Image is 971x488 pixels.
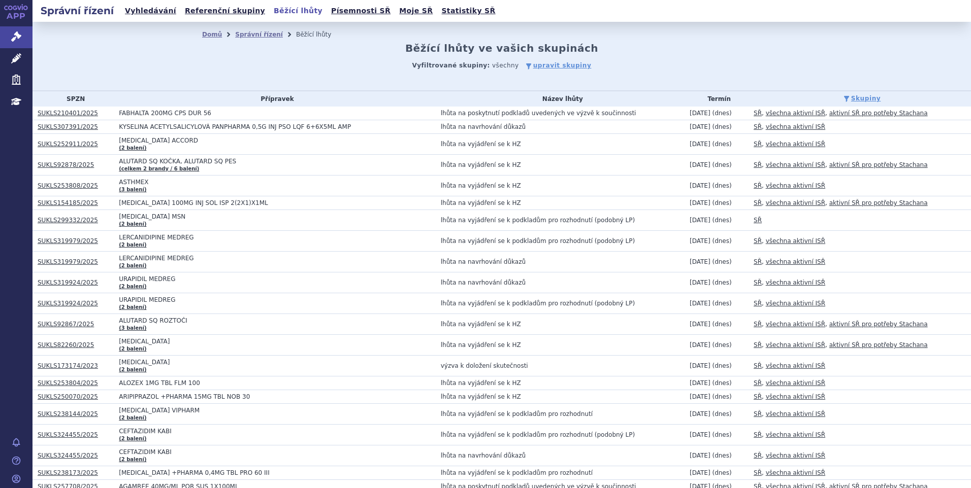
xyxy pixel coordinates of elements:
[690,161,710,168] span: [DATE]
[436,120,685,134] td: lhůta na navrhování důkazů
[119,221,146,227] a: (2 balení)
[766,431,825,438] a: všechna aktivní ISŘ
[122,4,179,18] a: Vyhledávání
[690,110,710,117] span: [DATE]
[38,123,98,130] a: SUKLS307391/2025
[690,182,710,189] span: [DATE]
[766,379,825,387] a: všechna aktivní ISŘ
[119,469,373,476] span: [MEDICAL_DATA] +PHARMA 0,4MG TBL PRO 60 III
[829,341,928,348] a: aktivní SŘ pro potřeby Stachana
[762,393,764,400] span: ,
[712,379,731,387] span: (dnes)
[690,431,710,438] span: [DATE]
[754,379,762,387] a: SŘ
[690,300,710,307] span: [DATE]
[712,141,731,148] span: (dnes)
[436,404,685,425] td: lhůta na vyjádření se k podkladům pro rozhodnutí
[762,123,764,130] span: ,
[436,196,685,210] td: lhůta na vyjádření se k HZ
[119,263,146,268] a: (2 balení)
[119,428,373,435] span: CEFTAZIDIM KABI
[766,410,825,417] a: všechna aktivní ISŘ
[119,304,146,310] a: (2 balení)
[754,469,762,476] a: SŘ
[296,27,344,42] li: Běžící lhůty
[436,252,685,272] td: lhůta na navrhování důkazů
[766,469,825,476] a: všechna aktivní ISŘ
[38,410,98,417] a: SUKLS238144/2025
[754,279,762,286] a: SŘ
[690,258,710,265] span: [DATE]
[690,362,710,369] span: [DATE]
[712,321,731,328] span: (dnes)
[119,346,146,352] a: (2 balení)
[38,110,98,117] a: SUKLS210401/2025
[119,242,146,248] a: (2 balení)
[690,217,710,224] span: [DATE]
[119,448,373,456] span: CEFTAZIDIM KABI
[762,182,764,189] span: ,
[712,199,731,206] span: (dnes)
[436,176,685,196] td: lhůta na vyjádření se k HZ
[119,199,373,206] span: [MEDICAL_DATA] 100MG INJ SOL ISP 2(2X1)X1ML
[829,110,928,117] a: aktivní SŘ pro potřeby Stachana
[825,321,827,328] span: ,
[690,410,710,417] span: [DATE]
[712,362,731,369] span: (dnes)
[33,91,114,107] th: SPZN
[119,110,373,117] span: FABHALTA 200MG CPS DUR 56
[38,199,98,206] a: SUKLS154185/2025
[38,341,94,348] a: SUKLS82260/2025
[119,213,373,220] span: [MEDICAL_DATA] MSN
[690,379,710,387] span: [DATE]
[825,161,827,168] span: ,
[33,4,122,18] h2: Správní řízení
[762,362,764,369] span: ,
[829,321,928,328] a: aktivní SŘ pro potřeby Stachana
[766,182,825,189] a: všechna aktivní ISŘ
[405,42,598,54] h2: Běžící lhůty ve vašich skupinách
[436,445,685,466] td: lhůta na navrhování důkazů
[526,61,592,70] a: upravit skupiny
[754,217,762,224] a: SŘ
[119,284,146,289] a: (2 balení)
[712,410,731,417] span: (dnes)
[436,425,685,445] td: lhůta na vyjádření se k podkladům pro rozhodnutí (podobný LP)
[712,258,731,265] span: (dnes)
[712,300,731,307] span: (dnes)
[119,367,146,372] a: (2 balení)
[754,362,762,369] a: SŘ
[762,161,764,168] span: ,
[762,237,764,245] span: ,
[712,393,731,400] span: (dnes)
[436,210,685,231] td: lhůta na vyjádření se k podkladům pro rozhodnutí (podobný LP)
[119,393,373,400] span: ARIPIPRAZOL +PHARMA 15MG TBL NOB 30
[690,123,710,130] span: [DATE]
[119,415,146,421] a: (2 balení)
[182,4,268,18] a: Referenční skupiny
[436,376,685,390] td: lhůta na vyjádření se k HZ
[38,452,98,459] a: SUKLS324455/2025
[685,91,749,107] th: Termín
[762,300,764,307] span: ,
[436,231,685,252] td: lhůta na vyjádření se k podkladům pro rozhodnutí (podobný LP)
[712,237,731,245] span: (dnes)
[690,469,710,476] span: [DATE]
[754,321,762,328] a: SŘ
[754,110,762,117] a: SŘ
[766,321,825,328] a: všechna aktivní ISŘ
[766,279,825,286] a: všechna aktivní ISŘ
[119,407,373,414] span: [MEDICAL_DATA] VIPHARM
[825,341,827,348] span: ,
[754,393,762,400] a: SŘ
[762,452,764,459] span: ,
[766,141,825,148] a: všechna aktivní ISŘ
[38,393,98,400] a: SUKLS250070/2025
[766,341,825,348] a: všechna aktivní ISŘ
[119,296,373,303] span: URAPIDIL MEDREG
[119,158,373,165] span: ALUTARD SQ KOČKA, ALUTARD SQ PES
[271,4,326,18] a: Běžící lhůty
[119,179,373,186] span: ASTHMEX
[766,161,825,168] a: všechna aktivní ISŘ
[436,335,685,356] td: lhůta na vyjádření se k HZ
